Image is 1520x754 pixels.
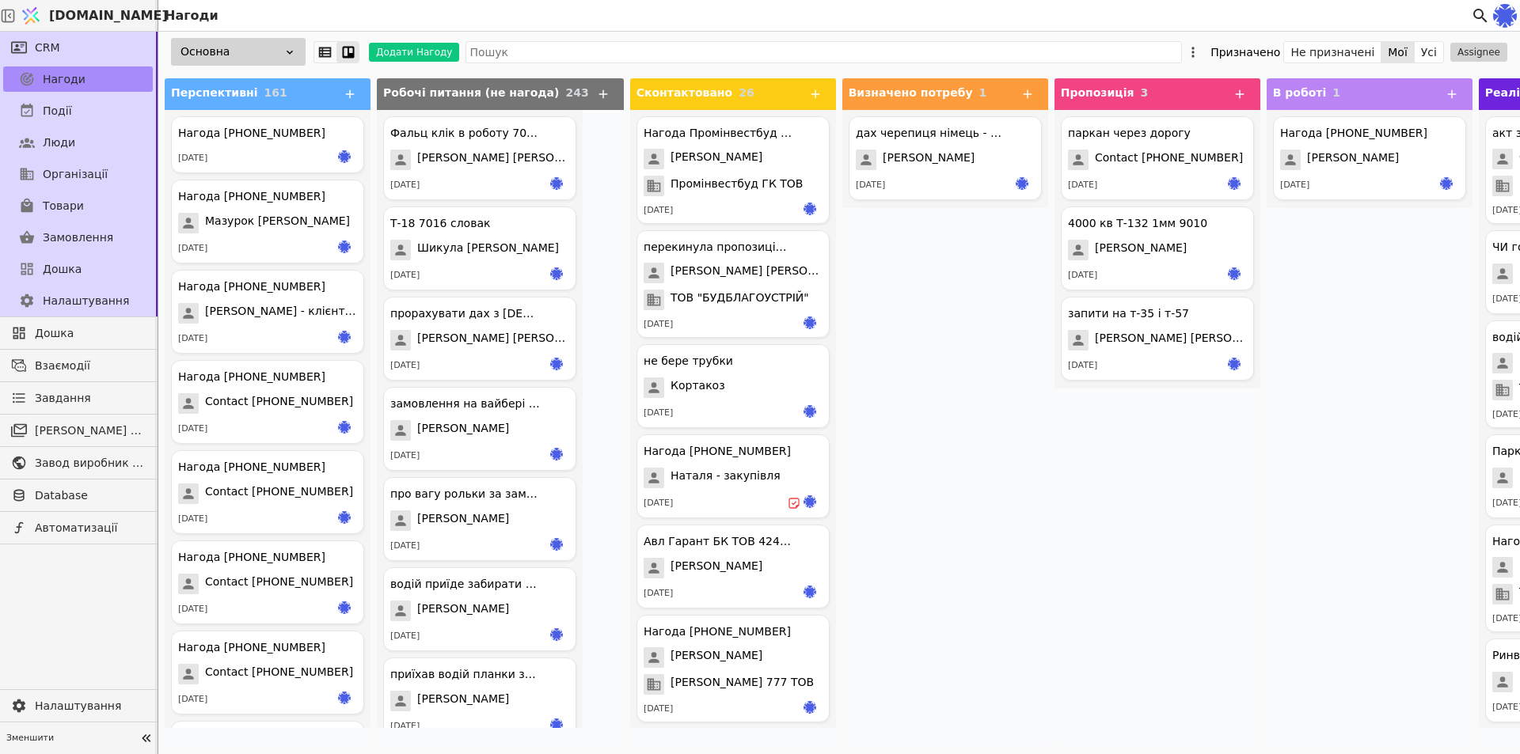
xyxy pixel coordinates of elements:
a: Завдання [3,385,153,411]
img: ir [1228,358,1241,370]
div: Нагода [PHONE_NUMBER]Contact [PHONE_NUMBER][DATE]ir [171,360,364,444]
span: Замовлення [43,229,113,246]
div: Фальц клік в роботу 7016 пол[PERSON_NAME] [PERSON_NAME][DATE]ir [383,116,576,200]
span: Contact [PHONE_NUMBER] [205,664,353,684]
span: 243 [565,86,588,99]
div: Авл Гарант БК ТОВ 42475442[PERSON_NAME][DATE]ir [636,525,830,608]
div: Нагода [PHONE_NUMBER]Contact [PHONE_NUMBER][DATE]ir [171,631,364,714]
span: Організації [43,166,108,183]
a: Налаштування [3,288,153,313]
div: [DATE] [390,359,420,373]
div: водій приїде забирати замовлення[PERSON_NAME][DATE]ir [383,567,576,651]
span: Промінвестбуд ГК ТОВ [671,176,803,196]
button: Не призначені [1284,41,1381,63]
div: [DATE] [390,720,420,733]
img: ir [550,267,563,280]
div: Нагода [PHONE_NUMBER] [178,125,325,142]
div: [DATE] [644,497,673,510]
div: перекинула пропозицію - поставила задачу [644,239,794,256]
img: ir [550,628,563,641]
span: Дошка [35,325,145,342]
div: Нагода [PHONE_NUMBER] [178,459,325,476]
div: [DATE] [644,587,673,601]
div: Нагода [PHONE_NUMBER][PERSON_NAME] - клієнт Мазепи[DATE]ir [171,270,364,354]
img: ir [338,331,351,343]
span: [PERSON_NAME] 777 ТОВ [671,674,814,695]
div: Нагода [PHONE_NUMBER] [178,369,325,385]
span: [PERSON_NAME] [1095,240,1187,260]
span: Наталя - закупівля [671,468,781,488]
img: Logo [19,1,43,31]
span: Шикула [PERSON_NAME] [417,240,559,260]
span: Мазурок [PERSON_NAME] [205,213,350,233]
div: Нагода Промінвестбуд ГК ТОВ [644,125,794,142]
button: Додати Нагоду [369,43,459,62]
img: ir [1016,177,1028,190]
span: Люди [43,135,75,151]
div: [DATE] [644,407,673,420]
a: Database [3,483,153,508]
img: ir [804,495,816,508]
span: 1 [979,86,987,99]
span: Завод виробник металочерепиці - B2B платформа [35,455,145,472]
span: 3 [1140,86,1148,99]
span: [PERSON_NAME] [417,420,509,441]
img: ir [338,241,351,253]
div: не бере трубки [644,353,733,369]
a: Завод виробник металочерепиці - B2B платформа [3,450,153,476]
div: [DATE] [390,269,420,282]
span: Contact [PHONE_NUMBER] [205,393,353,414]
div: Нагода [PHONE_NUMBER] [178,278,325,295]
span: 1 [1332,86,1340,99]
div: приїхав водій планки забирати [390,666,541,683]
span: Автоматизації [35,520,145,536]
span: 161 [264,86,287,99]
div: приїхав водій планки забирати[PERSON_NAME][DATE]ir [383,657,576,741]
div: не бере трубкиКортакоз[DATE]ir [636,344,830,428]
a: CRM [3,35,153,60]
span: [PERSON_NAME] розсилки [35,422,145,439]
div: [DATE] [390,179,420,192]
span: Налаштування [43,293,129,309]
div: [DATE] [178,152,207,165]
img: ir [804,405,816,418]
span: [PERSON_NAME] [1307,150,1399,170]
div: [DATE] [178,332,207,346]
span: [PERSON_NAME] [PERSON_NAME] [671,263,823,283]
span: [PERSON_NAME] [417,691,509,711]
div: Нагода [PHONE_NUMBER] [1280,125,1427,142]
a: Дошка [3,256,153,282]
div: 4000 кв Т-132 1мм 9010 [1068,215,1207,232]
div: запити на т-35 і т-57 [1068,305,1189,322]
a: Додати Нагоду [359,43,459,62]
button: Мої [1381,41,1415,63]
div: Т-18 7016 словакШикула [PERSON_NAME][DATE]ir [383,206,576,290]
span: Завдання [35,390,91,407]
div: паркан через дорогу [1068,125,1191,142]
div: Нагода [PHONE_NUMBER][PERSON_NAME][PERSON_NAME] 777 ТОВ[DATE]ir [636,615,830,722]
img: ir [1440,177,1453,190]
span: Contact [PHONE_NUMBER] [1095,150,1243,170]
span: Database [35,487,145,504]
div: замовлення на вайбері - перепитував за стрічку[PERSON_NAME][DATE]ir [383,387,576,471]
div: Нагода [PHONE_NUMBER] [178,549,325,566]
div: Нагода [PHONE_NUMBER] [644,443,791,460]
span: Нагоди [43,71,85,88]
span: [PERSON_NAME] [PERSON_NAME] [417,330,569,350]
div: [DATE] [178,422,207,436]
img: ir [550,538,563,551]
div: дах черепиця німець - судова вишня[PERSON_NAME][DATE]ir [849,116,1042,200]
div: Нагода [PHONE_NUMBER]Мазурок [PERSON_NAME][DATE]ir [171,180,364,263]
img: ir [338,421,351,434]
span: [PERSON_NAME] [671,149,762,169]
span: [PERSON_NAME] [PERSON_NAME] [1095,330,1247,350]
div: Нагода [PHONE_NUMBER] [644,623,791,640]
div: [DATE] [178,513,207,526]
div: перекинула пропозицію - поставила задачу[PERSON_NAME] [PERSON_NAME]ТОВ "БУДБЛАГОУСТРІЙ"[DATE]ir [636,230,830,338]
img: ir [338,511,351,524]
span: Зменшити [6,732,135,745]
div: [DATE] [644,204,673,218]
div: про вагу рольки за замовлення 8019 поляка[PERSON_NAME][DATE]ir [383,477,576,561]
img: ir [338,150,351,163]
span: [PERSON_NAME] [417,510,509,531]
